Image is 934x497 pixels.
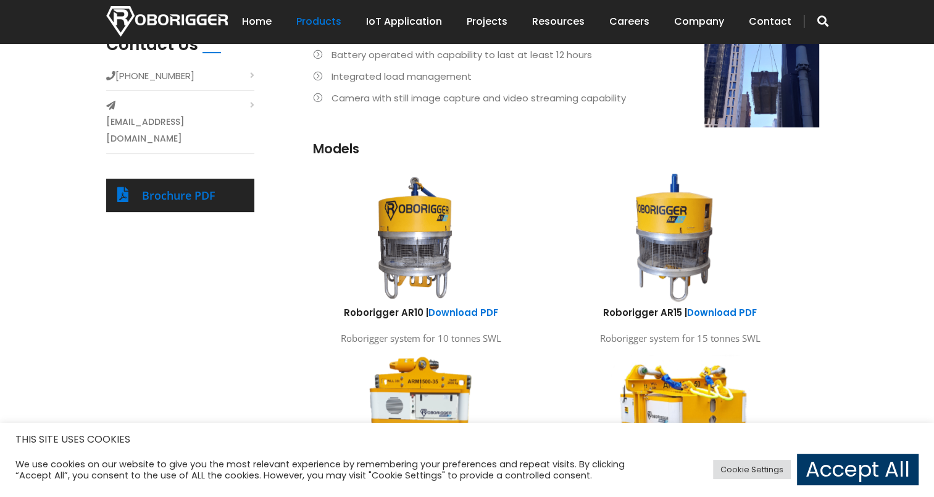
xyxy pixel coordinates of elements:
[106,114,254,147] a: [EMAIL_ADDRESS][DOMAIN_NAME]
[366,2,442,41] a: IoT Application
[560,306,801,319] h6: Roborigger AR15 |
[106,35,198,54] h2: Contact Us
[749,2,791,41] a: Contact
[532,2,585,41] a: Resources
[313,68,819,85] li: Integrated load management
[609,2,649,41] a: Careers
[797,454,919,485] a: Accept All
[301,306,541,319] h6: Roborigger AR10 |
[242,2,272,41] a: Home
[15,431,919,448] h5: THIS SITE USES COOKIES
[313,140,819,158] h3: Models
[313,46,819,63] li: Battery operated with capability to last at least 12 hours
[106,67,254,91] li: [PHONE_NUMBER]
[467,2,507,41] a: Projects
[106,6,228,36] img: Nortech
[313,90,819,106] li: Camera with still image capture and video streaming capability
[560,330,801,347] p: Roborigger system for 15 tonnes SWL
[713,460,791,479] a: Cookie Settings
[301,330,541,347] p: Roborigger system for 10 tonnes SWL
[296,2,341,41] a: Products
[15,459,648,481] div: We use cookies on our website to give you the most relevant experience by remembering your prefer...
[687,306,757,319] a: Download PDF
[142,188,215,203] a: Brochure PDF
[674,2,724,41] a: Company
[428,306,498,319] a: Download PDF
